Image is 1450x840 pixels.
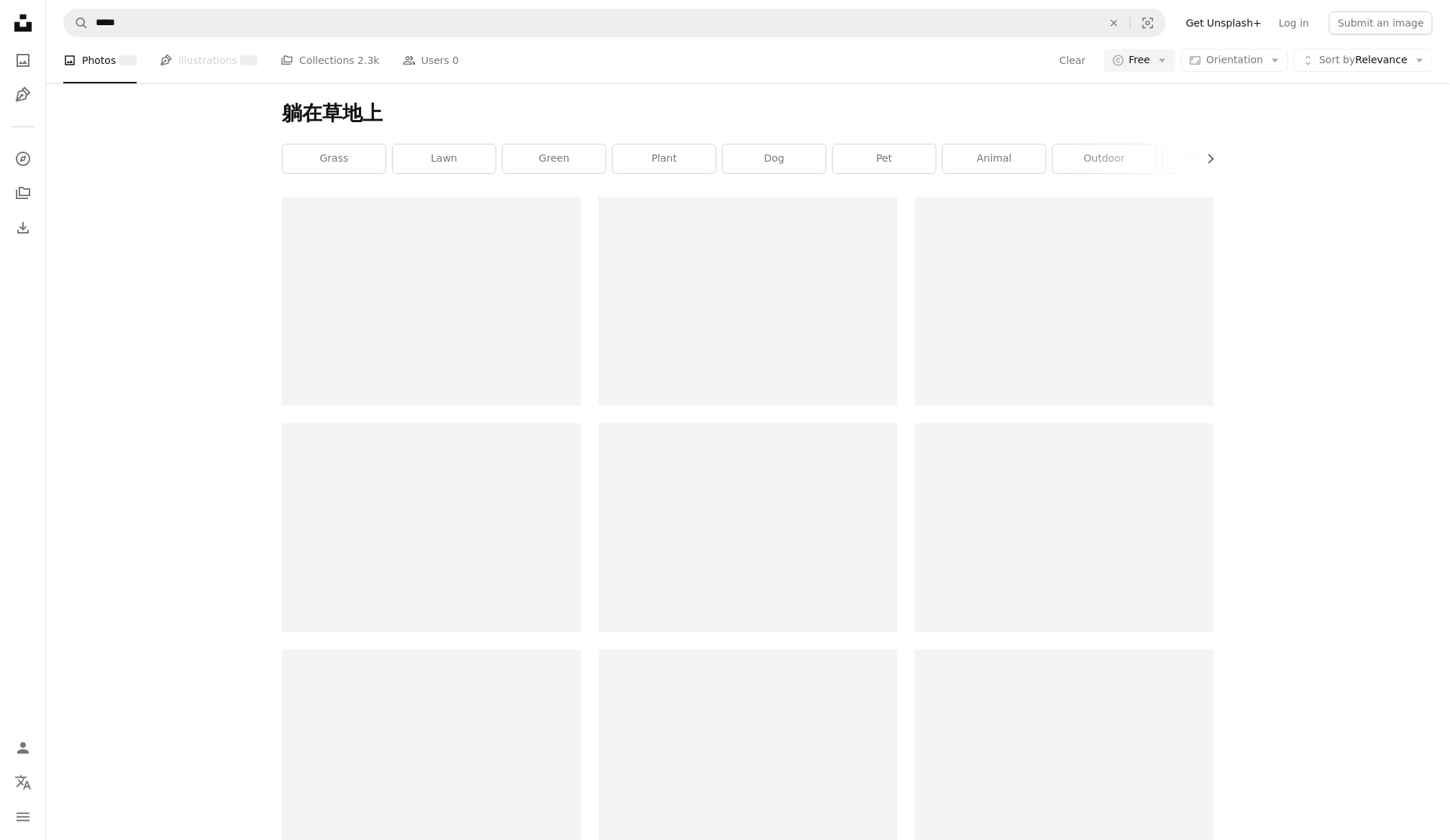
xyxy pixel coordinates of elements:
[64,9,88,37] button: Search Unsplash
[1131,9,1165,37] button: Visual search
[1104,49,1176,72] button: Free
[9,144,37,173] a: Explore
[9,46,37,75] a: Photos
[9,803,37,831] button: Menu
[1059,49,1087,72] button: Clear
[9,213,37,242] a: Download History
[943,144,1046,173] a: animal
[63,9,1166,37] form: Find visuals sitewide
[1198,144,1214,173] button: scroll list to the right
[1163,144,1266,173] a: vegetation
[1294,49,1433,72] button: Sort byRelevance
[1098,9,1130,37] button: Clear
[1270,11,1318,34] a: Log in
[9,179,37,208] a: Collections
[281,37,379,83] a: Collections 2.3k
[282,101,1214,126] h1: 躺在草地上
[1329,11,1433,34] button: Submit an image
[1319,54,1355,65] span: Sort by
[9,9,37,40] a: Home — Unsplash
[723,144,826,173] a: dog
[9,80,37,109] a: Illustrations
[613,144,716,173] a: plant
[357,52,379,68] span: 2.3k
[1053,144,1156,173] a: outdoor
[403,37,460,83] a: Users 0
[1319,53,1408,68] span: Relevance
[393,144,496,173] a: lawn
[160,37,257,83] a: Illustrations
[452,52,459,68] span: 0
[503,144,606,173] a: green
[1177,11,1270,34] a: Get Unsplash+
[9,734,37,762] a: Log in / Sign up
[833,144,936,173] a: pet
[1206,54,1263,65] span: Orientation
[1181,49,1288,72] button: Orientation
[1129,53,1151,68] span: Free
[283,144,386,173] a: grass
[9,768,37,797] button: Language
